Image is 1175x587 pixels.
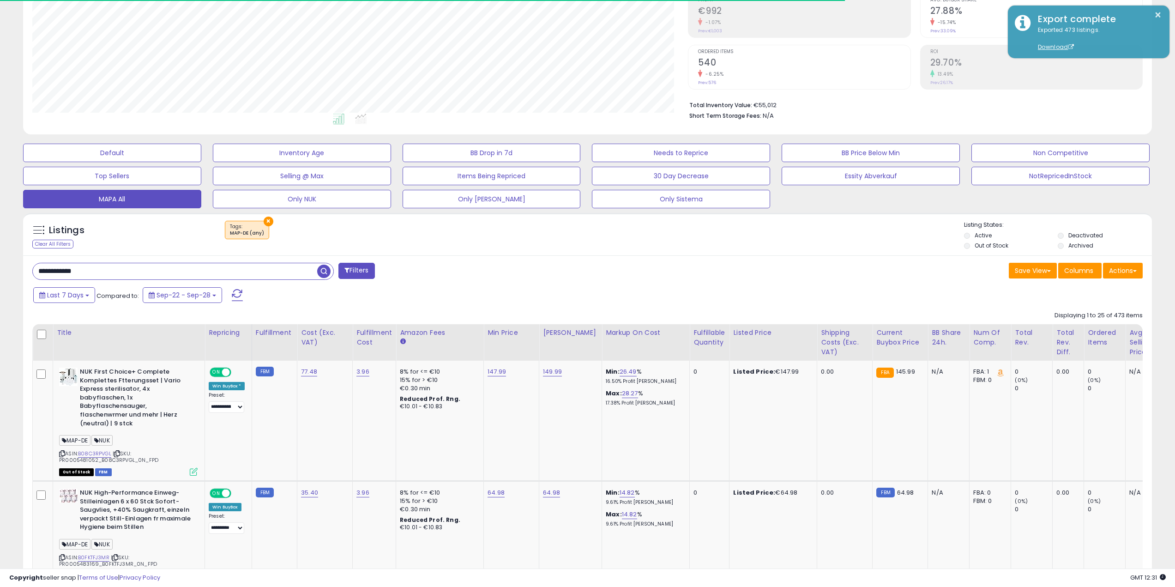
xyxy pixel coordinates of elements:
[230,230,264,236] div: MAP-DE (any)
[1015,328,1048,347] div: Total Rev.
[157,290,211,300] span: Sep-22 - Sep-28
[606,510,622,519] b: Max:
[689,99,1136,110] li: €55,012
[209,513,245,534] div: Preset:
[1129,328,1163,357] div: Avg Selling Price
[256,328,293,338] div: Fulfillment
[592,167,770,185] button: 30 Day Decrease
[1154,9,1162,21] button: ×
[1056,368,1077,376] div: 0.00
[932,328,965,347] div: BB Share 24h.
[209,503,241,511] div: Win BuyBox
[91,539,113,550] span: NUK
[930,6,1142,18] h2: 27.88%
[606,489,682,506] div: %
[606,389,682,406] div: %
[356,367,369,376] a: 3.96
[620,367,637,376] a: 26.49
[1103,263,1143,278] button: Actions
[1088,328,1121,347] div: Ordered Items
[400,368,476,376] div: 8% for <= €10
[1058,263,1102,278] button: Columns
[932,489,962,497] div: N/A
[211,369,222,376] span: ON
[934,71,953,78] small: 13.49%
[80,368,192,430] b: NUK First Choice+ Complete Komplettes Ftterungsset | Vario Express sterilisator, 4x babyflaschen,...
[1009,263,1057,278] button: Save View
[9,574,160,582] div: seller snap | |
[964,221,1152,230] p: Listing States:
[1129,368,1160,376] div: N/A
[213,167,391,185] button: Selling @ Max
[693,368,722,376] div: 0
[1056,489,1077,497] div: 0.00
[400,403,476,411] div: €10.01 - €10.83
[33,287,95,303] button: Last 7 Days
[973,489,1004,497] div: FBA: 0
[876,328,924,347] div: Current Buybox Price
[932,368,962,376] div: N/A
[230,369,245,376] span: OFF
[1031,12,1163,26] div: Export complete
[256,488,274,497] small: FBM
[143,287,222,303] button: Sep-22 - Sep-28
[59,435,90,446] span: MAP-DE
[403,144,581,162] button: BB Drop in 7d
[698,49,910,54] span: Ordered Items
[821,328,868,357] div: Shipping Costs (Exc. VAT)
[91,435,113,446] span: NUK
[1015,489,1052,497] div: 0
[301,367,317,376] a: 77.48
[698,28,722,34] small: Prev: €1,003
[488,488,505,497] a: 64.98
[930,49,1142,54] span: ROI
[79,573,118,582] a: Terms of Use
[47,290,84,300] span: Last 7 Days
[59,450,158,464] span: | SKU: PR0005481052_B08C3RPVGL_0N_FPD
[49,224,84,237] h5: Listings
[1015,376,1028,384] small: (0%)
[592,144,770,162] button: Needs to Reprice
[606,510,682,527] div: %
[59,368,78,386] img: 41LZL3AsJ5L._SL40_.jpg
[1056,328,1080,357] div: Total Rev. Diff.
[620,488,635,497] a: 14.82
[606,488,620,497] b: Min:
[59,539,90,550] span: MAP-DE
[400,516,460,524] b: Reduced Prof. Rng.
[821,368,865,376] div: 0.00
[209,392,245,413] div: Preset:
[930,57,1142,70] h2: 29.70%
[213,144,391,162] button: Inventory Age
[543,367,562,376] a: 149.99
[96,291,139,300] span: Compared to:
[338,263,374,279] button: Filters
[897,488,914,497] span: 64.98
[213,190,391,208] button: Only NUK
[23,167,201,185] button: Top Sellers
[606,400,682,406] p: 17.38% Profit [PERSON_NAME]
[301,488,318,497] a: 35.40
[403,190,581,208] button: Only [PERSON_NAME]
[733,368,810,376] div: €147.99
[1015,384,1052,393] div: 0
[1129,489,1160,497] div: N/A
[733,489,810,497] div: €64.98
[1088,376,1101,384] small: (0%)
[59,489,78,502] img: 41taRsBdfhL._SL40_.jpg
[973,497,1004,505] div: FBM: 0
[9,573,43,582] strong: Copyright
[256,367,274,376] small: FBM
[733,488,775,497] b: Listed Price:
[592,190,770,208] button: Only Sistema
[23,190,201,208] button: MAPA All
[1054,311,1143,320] div: Displaying 1 to 25 of 473 items
[606,368,682,385] div: %
[876,368,893,378] small: FBA
[971,167,1150,185] button: NotRepricedInStock
[356,328,392,347] div: Fulfillment Cost
[973,368,1004,376] div: FBA: 1
[606,367,620,376] b: Min:
[606,499,682,506] p: 9.61% Profit [PERSON_NAME]
[209,382,245,390] div: Win BuyBox *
